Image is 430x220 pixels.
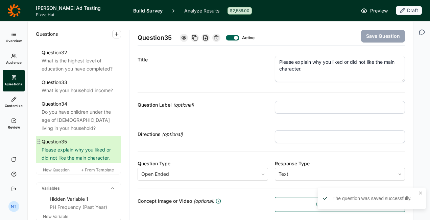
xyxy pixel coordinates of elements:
div: Variables [36,183,121,194]
div: Response Type [275,160,405,168]
span: New Question [43,167,70,172]
a: Question35Please explain why you liked or did not like the main character. [36,136,121,163]
h1: [PERSON_NAME] Ad Testing [36,4,125,12]
div: The question was saved successfully. [333,195,416,202]
div: Active [242,35,253,40]
div: Question Type [138,160,268,168]
textarea: Please explain why you liked or did not like the main character. [275,56,405,82]
div: Do you have children under the age of [DEMOGRAPHIC_DATA] living in your household? [42,108,115,132]
div: Question 34 [42,100,67,108]
span: New Variable [43,214,68,219]
a: Review [3,113,25,135]
span: Audience [6,60,22,65]
span: Pizza Hut [36,12,125,18]
span: Customize [5,103,23,108]
div: Delete [212,34,220,42]
a: Overview [3,27,25,48]
a: Question33What is your household income? [36,77,121,96]
div: PH Frequency (Past Year) [50,203,115,211]
span: (optional) [173,101,194,109]
div: $2,586.00 [228,7,252,15]
div: What is the highest level of education you have completed? [42,57,115,73]
a: Audience [3,48,25,70]
span: Question 35 [138,33,172,43]
button: Save Question [361,30,405,43]
span: (optional) [162,130,183,138]
span: Questions [36,30,58,38]
a: Question34Do you have children under the age of [DEMOGRAPHIC_DATA] living in your household? [36,99,121,134]
span: Preview [370,7,388,15]
a: Preview [361,7,388,15]
div: NT [8,201,19,212]
span: (optional) [193,197,214,205]
a: Question32What is the highest level of education you have completed? [36,47,121,74]
div: Title [138,56,268,64]
div: Question 32 [42,49,67,57]
span: Review [8,125,20,130]
div: Hidden Variable 1 [50,195,115,203]
div: Draft [396,6,422,15]
span: Overview [6,38,22,43]
div: What is your household income? [42,86,115,94]
div: Concept Image or Video [138,197,268,205]
span: + From Template [81,167,114,172]
a: Customize [3,91,25,113]
div: Question 35 [42,138,67,146]
div: Directions [138,130,268,138]
button: Draft [396,6,422,16]
span: Questions [5,82,22,86]
div: Please explain why you liked or did not like the main character. [42,146,115,162]
div: Question Label [138,101,268,109]
a: Questions [3,70,25,91]
div: Question 33 [42,78,67,86]
span: Upload New Concept [316,201,364,208]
